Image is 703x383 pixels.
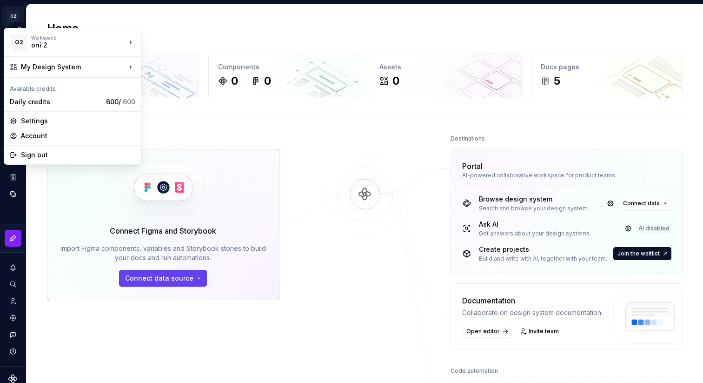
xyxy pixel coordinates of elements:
[106,98,135,106] span: 600 /
[11,34,27,51] div: O2
[21,62,126,72] div: My Design System
[123,98,135,106] span: 600
[6,80,139,94] div: Available credits
[31,35,126,40] div: Workspace
[21,131,135,141] div: Account
[10,97,102,107] div: Daily credits
[21,150,135,160] div: Sign out
[31,40,110,50] div: oni 2
[21,116,135,126] div: Settings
